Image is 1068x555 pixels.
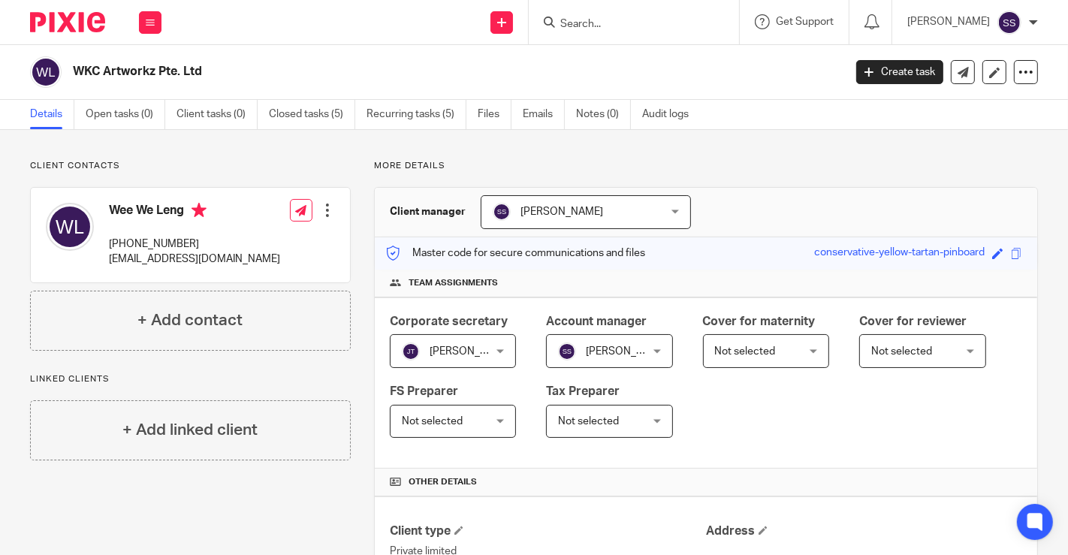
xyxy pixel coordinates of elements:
[73,64,681,80] h2: WKC Artworkz Pte. Ltd
[269,100,355,129] a: Closed tasks (5)
[192,203,207,218] i: Primary
[576,100,631,129] a: Notes (0)
[176,100,258,129] a: Client tasks (0)
[546,385,620,397] span: Tax Preparer
[715,346,776,357] span: Not selected
[137,309,243,332] h4: + Add contact
[706,523,1022,539] h4: Address
[642,100,700,129] a: Audit logs
[558,416,619,427] span: Not selected
[109,252,280,267] p: [EMAIL_ADDRESS][DOMAIN_NAME]
[409,476,477,488] span: Other details
[390,385,458,397] span: FS Preparer
[907,14,990,29] p: [PERSON_NAME]
[367,100,466,129] a: Recurring tasks (5)
[30,12,105,32] img: Pixie
[430,346,512,357] span: [PERSON_NAME]
[86,100,165,129] a: Open tasks (0)
[122,418,258,442] h4: + Add linked client
[409,277,498,289] span: Team assignments
[390,523,706,539] h4: Client type
[478,100,511,129] a: Files
[109,237,280,252] p: [PHONE_NUMBER]
[30,100,74,129] a: Details
[776,17,834,27] span: Get Support
[402,342,420,360] img: svg%3E
[856,60,943,84] a: Create task
[546,315,647,327] span: Account manager
[374,160,1038,172] p: More details
[871,346,932,357] span: Not selected
[30,56,62,88] img: svg%3E
[558,342,576,360] img: svg%3E
[390,204,466,219] h3: Client manager
[109,203,280,222] h4: Wee We Leng
[30,160,351,172] p: Client contacts
[997,11,1021,35] img: svg%3E
[523,100,565,129] a: Emails
[390,315,508,327] span: Corporate secretary
[493,203,511,221] img: svg%3E
[559,18,694,32] input: Search
[586,346,668,357] span: [PERSON_NAME]
[386,246,645,261] p: Master code for secure communications and files
[402,416,463,427] span: Not selected
[46,203,94,251] img: svg%3E
[30,373,351,385] p: Linked clients
[859,315,967,327] span: Cover for reviewer
[814,245,985,262] div: conservative-yellow-tartan-pinboard
[520,207,603,217] span: [PERSON_NAME]
[703,315,816,327] span: Cover for maternity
